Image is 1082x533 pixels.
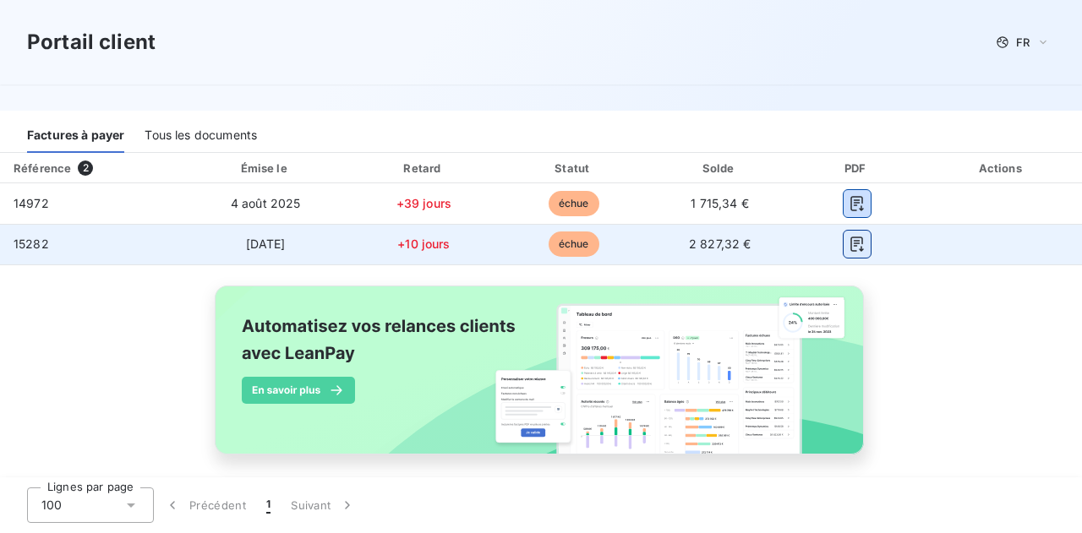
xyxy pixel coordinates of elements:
[1016,35,1030,49] span: FR
[689,237,751,251] span: 2 827,32 €
[154,487,256,523] button: Précédent
[352,160,496,177] div: Retard
[397,237,450,251] span: +10 jours
[27,27,156,57] h3: Portail client
[231,196,301,210] span: 4 août 2025
[27,117,124,153] div: Factures à payer
[503,160,644,177] div: Statut
[41,497,62,514] span: 100
[78,160,93,176] span: 2
[266,497,270,514] span: 1
[199,275,883,483] img: banner
[14,161,71,175] div: Référence
[145,117,257,153] div: Tous les documents
[396,196,451,210] span: +39 jours
[246,237,286,251] span: [DATE]
[926,160,1079,177] div: Actions
[549,231,599,257] span: échue
[691,196,749,210] span: 1 715,34 €
[651,160,789,177] div: Solde
[281,487,366,523] button: Suivant
[549,191,599,216] span: échue
[14,237,49,251] span: 15282
[186,160,344,177] div: Émise le
[14,196,49,210] span: 14972
[795,160,919,177] div: PDF
[256,487,281,523] button: 1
